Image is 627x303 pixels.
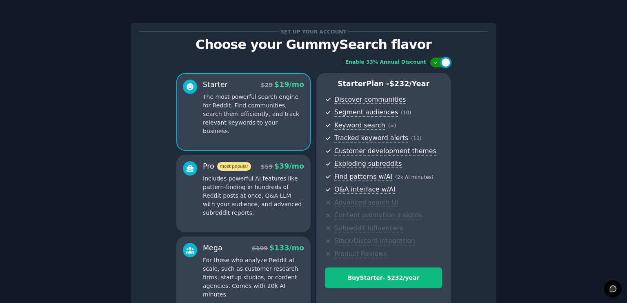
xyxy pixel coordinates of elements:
[334,198,398,207] span: Advanced search UI
[388,123,396,129] span: ( ∞ )
[334,108,398,117] span: Segment audiences
[411,136,421,141] span: ( 10 )
[395,174,434,180] span: ( 2k AI minutes )
[334,185,395,194] span: Q&A interface w/AI
[261,163,273,170] span: $ 59
[217,162,251,171] span: most popular
[203,243,222,253] div: Mega
[203,161,251,172] div: Pro
[203,93,304,136] p: The most powerful search engine for Reddit. Find communities, search them efficiently, and track ...
[325,274,442,282] div: Buy Starter - $ 232 /year
[269,244,304,252] span: $ 133 /mo
[334,250,387,258] span: Product Reviews
[334,160,402,168] span: Exploding subreddits
[334,134,408,143] span: Tracked keyword alerts
[203,256,304,299] p: For those who analyze Reddit at scale, such as customer research firms, startup studios, or conte...
[334,121,385,130] span: Keyword search
[389,80,429,88] span: $ 232 /year
[401,110,411,116] span: ( 10 )
[334,147,436,156] span: Customer development themes
[334,211,422,220] span: Content promotion insights
[203,174,304,217] p: Includes powerful AI features like pattern-finding in hundreds of Reddit posts at once, Q&A LLM w...
[274,162,304,170] span: $ 39 /mo
[334,96,406,104] span: Discover communities
[261,82,273,88] span: $ 29
[203,80,228,90] div: Starter
[334,237,415,245] span: Slack/Discord integration
[334,224,403,233] span: Subreddit influencers
[139,38,488,52] p: Choose your GummySearch flavor
[325,267,442,288] button: BuyStarter- $232/year
[274,80,304,89] span: $ 19 /mo
[325,79,442,89] p: Starter Plan -
[252,245,268,252] span: $ 199
[345,59,426,66] div: Enable 33% Annual Discount
[334,173,392,181] span: Find patterns w/AI
[279,27,348,36] span: Set up your account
